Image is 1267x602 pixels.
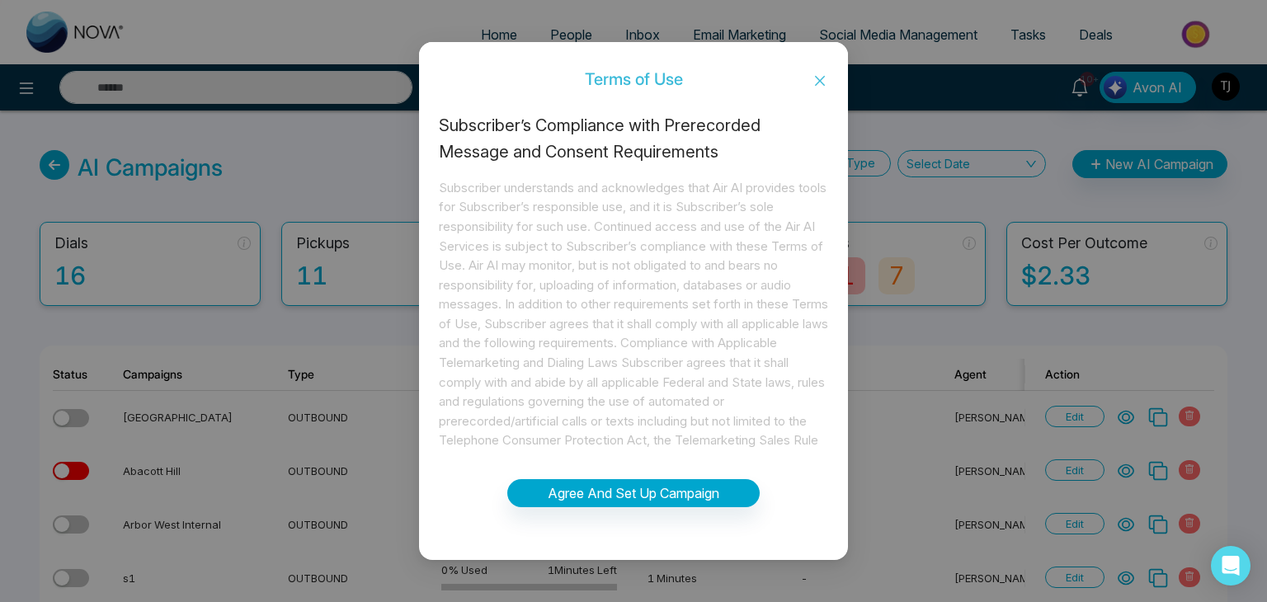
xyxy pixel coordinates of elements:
[1211,546,1251,586] div: Open Intercom Messenger
[439,113,828,165] div: Subscriber’s Compliance with Prerecorded Message and Consent Requirements
[792,59,848,103] button: Close
[439,178,828,450] div: Subscriber understands and acknowledges that Air AI provides tools for Subscriber’s responsible u...
[813,74,827,87] span: close
[419,70,848,88] div: Terms of Use
[507,479,760,507] button: Agree And Set Up Campaign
